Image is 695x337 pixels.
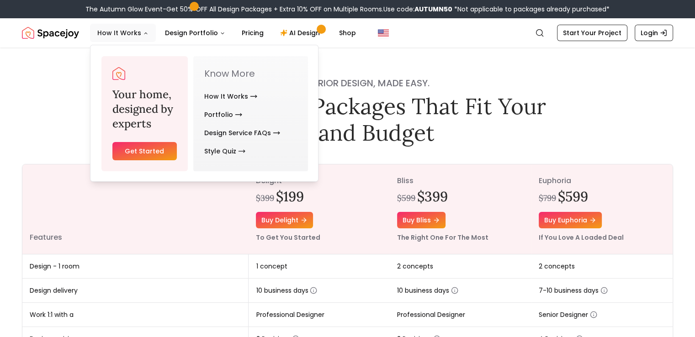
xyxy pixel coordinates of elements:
img: Spacejoy Logo [22,24,79,42]
span: 10 business days [397,286,458,295]
td: Design - 1 room [22,254,249,279]
h4: Online interior design, made easy. [143,77,552,90]
span: *Not applicable to packages already purchased* [452,5,610,14]
small: If You Love A Loaded Deal [539,233,624,242]
b: AUTUMN50 [414,5,452,14]
div: $799 [539,192,556,205]
img: Spacejoy Logo [112,67,125,80]
p: euphoria [539,175,665,186]
button: Design Portfolio [158,24,233,42]
span: Professional Designer [256,310,324,319]
span: 2 concepts [539,262,575,271]
img: United States [378,27,389,38]
p: delight [256,175,382,186]
div: $599 [397,192,415,205]
span: 10 business days [256,286,317,295]
td: Work 1:1 with a [22,303,249,327]
nav: Main [90,24,363,42]
p: Know More [204,67,297,80]
a: Portfolio [204,105,242,124]
a: Start Your Project [557,25,627,41]
span: 2 concepts [397,262,433,271]
small: To Get You Started [256,233,320,242]
button: How It Works [90,24,156,42]
div: $399 [256,192,274,205]
th: Features [22,164,249,254]
h2: $399 [417,188,448,205]
h3: Your home, designed by experts [112,87,177,131]
span: 1 concept [256,262,287,271]
div: How It Works [90,45,319,182]
small: The Right One For The Most [397,233,488,242]
a: AI Design [273,24,330,42]
a: Spacejoy [22,24,79,42]
span: 7-10 business days [539,286,608,295]
a: Pricing [234,24,271,42]
a: Spacejoy [112,67,125,80]
h2: $199 [276,188,304,205]
a: Buy bliss [397,212,446,228]
a: Design Service FAQs [204,124,280,142]
a: Buy euphoria [539,212,602,228]
a: Get Started [112,142,177,160]
span: Senior Designer [539,310,597,319]
nav: Global [22,18,673,47]
a: How It Works [204,87,257,105]
span: Professional Designer [397,310,465,319]
td: Design delivery [22,279,249,303]
p: bliss [397,175,524,186]
h1: Interior Design Packages That Fit Your Style and Budget [143,93,552,146]
a: Buy delight [256,212,313,228]
a: Login [635,25,673,41]
a: Style Quiz [204,142,245,160]
a: Shop [332,24,363,42]
span: Use code: [383,5,452,14]
div: The Autumn Glow Event-Get 50% OFF All Design Packages + Extra 10% OFF on Multiple Rooms. [85,5,610,14]
h2: $599 [558,188,588,205]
